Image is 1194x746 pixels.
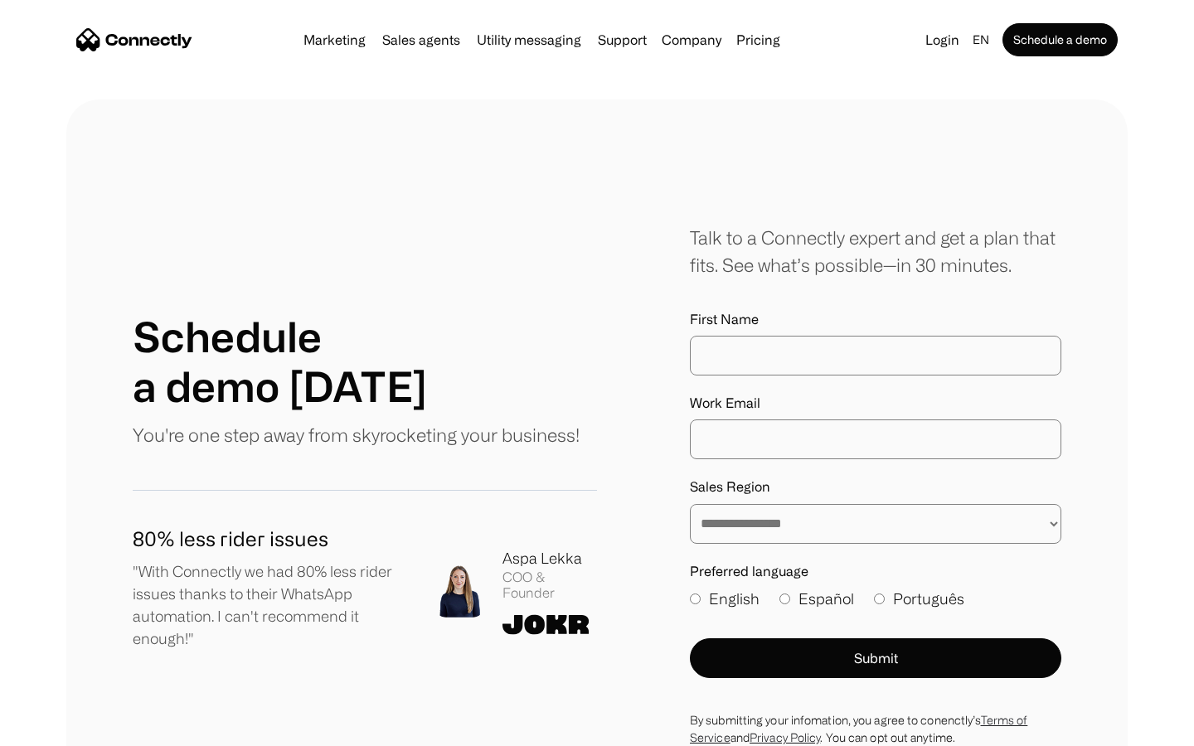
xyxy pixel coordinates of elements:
input: English [690,593,701,604]
p: You're one step away from skyrocketing your business! [133,421,580,448]
a: Marketing [297,33,372,46]
label: Español [779,588,854,610]
button: Submit [690,638,1061,678]
div: Company [662,28,721,51]
label: Preferred language [690,564,1061,579]
p: "With Connectly we had 80% less rider issues thanks to their WhatsApp automation. I can't recomme... [133,560,406,650]
div: Talk to a Connectly expert and get a plan that fits. See what’s possible—in 30 minutes. [690,224,1061,279]
label: Português [874,588,964,610]
a: Schedule a demo [1002,23,1118,56]
a: Login [919,28,966,51]
label: Work Email [690,395,1061,411]
h1: 80% less rider issues [133,524,406,554]
div: Aspa Lekka [502,547,597,569]
input: Español [779,593,790,604]
div: COO & Founder [502,569,597,601]
a: Utility messaging [470,33,588,46]
label: Sales Region [690,479,1061,495]
div: By submitting your infomation, you agree to conenctly’s and . You can opt out anytime. [690,711,1061,746]
label: First Name [690,312,1061,327]
h1: Schedule a demo [DATE] [133,312,427,411]
ul: Language list [33,717,99,740]
a: Privacy Policy [750,731,820,744]
div: en [973,28,989,51]
a: Terms of Service [690,714,1027,744]
label: English [690,588,760,610]
a: Sales agents [376,33,467,46]
input: Português [874,593,885,604]
a: Pricing [730,33,787,46]
a: Support [591,33,653,46]
aside: Language selected: English [17,715,99,740]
